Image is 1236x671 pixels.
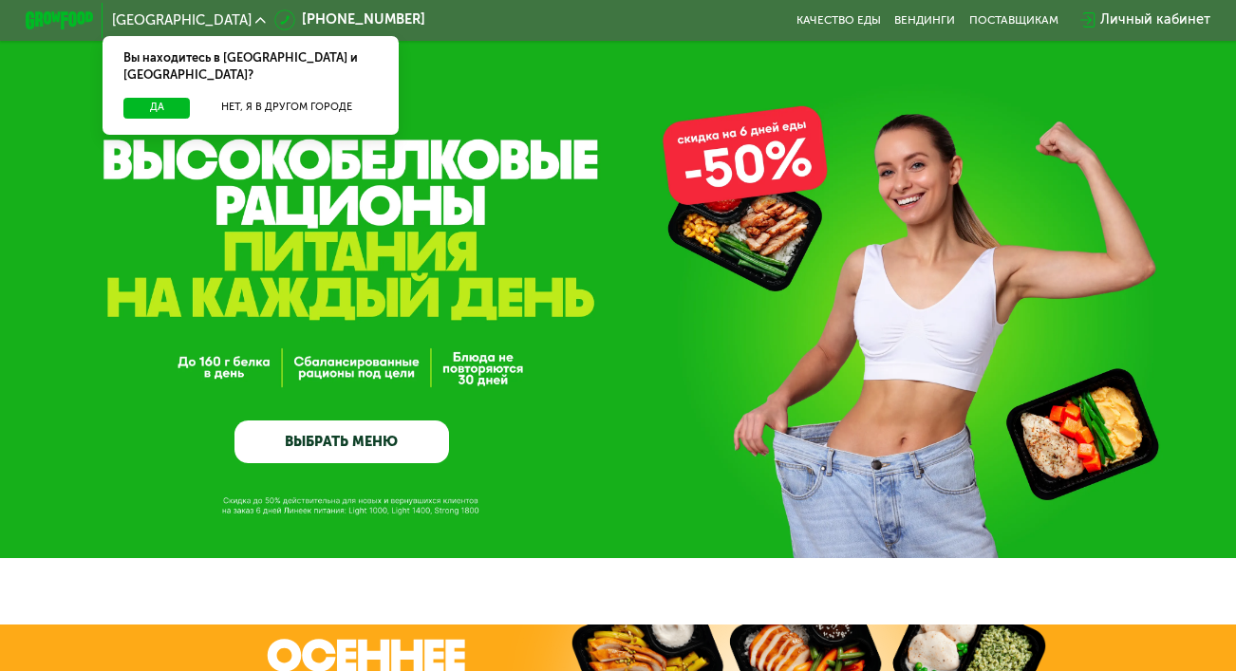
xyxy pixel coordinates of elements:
[274,9,425,30] a: [PHONE_NUMBER]
[103,36,398,98] div: Вы находитесь в [GEOGRAPHIC_DATA] и [GEOGRAPHIC_DATA]?
[112,13,252,27] span: [GEOGRAPHIC_DATA]
[796,13,881,27] a: Качество еды
[197,98,378,119] button: Нет, я в другом городе
[969,13,1058,27] div: поставщикам
[234,420,448,463] a: ВЫБРАТЬ МЕНЮ
[894,13,955,27] a: Вендинги
[123,98,190,119] button: Да
[1100,9,1210,30] div: Личный кабинет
